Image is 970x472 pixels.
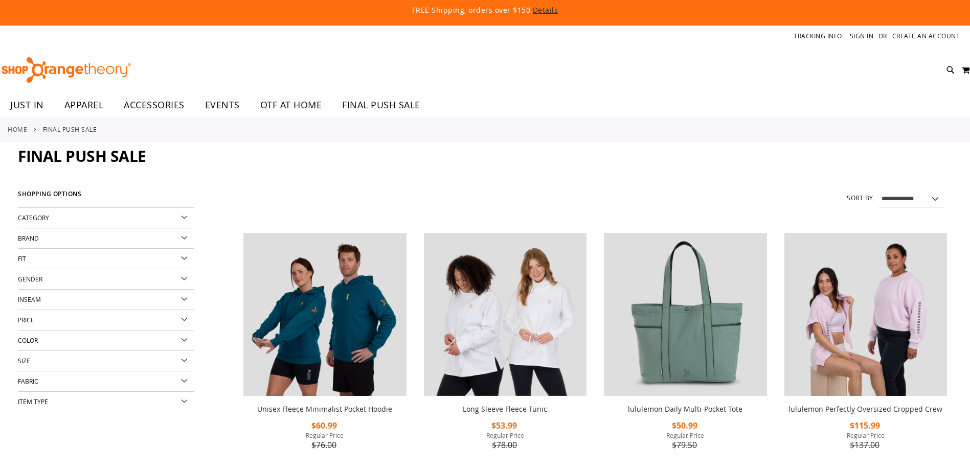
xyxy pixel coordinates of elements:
[18,146,146,167] span: FINAL PUSH SALE
[491,420,518,431] span: $53.99
[114,93,195,117] a: ACCESSORIES
[18,357,30,365] span: Size
[672,439,698,451] span: $79.50
[43,125,97,134] strong: FINAL PUSH SALE
[18,290,194,310] div: Inseam
[784,233,947,397] a: lululemon Perfectly Oversized Cropped Crew
[257,404,392,414] a: Unisex Fleece Minimalist Pocket Hoodie
[18,228,194,249] div: Brand
[628,404,742,414] a: lululemon Daily Multi-Pocket Tote
[311,439,338,451] span: $76.00
[784,233,947,395] img: lululemon Perfectly Oversized Cropped Crew
[18,275,42,283] span: Gender
[243,431,406,439] span: Regular Price
[604,431,766,439] span: Regular Price
[18,234,39,242] span: Brand
[424,431,586,439] span: Regular Price
[794,32,842,40] a: Tracking Info
[18,392,194,412] div: Item Type
[195,93,250,117] a: EVENTS
[18,316,34,324] span: Price
[18,397,48,406] span: Item Type
[18,269,194,290] div: Gender
[424,233,586,397] a: Product image for Fleece Long Sleeve
[18,214,49,222] span: Category
[18,351,194,371] div: Size
[18,208,194,228] div: Category
[243,233,406,395] img: Unisex Fleece Minimalist Pocket Hoodie
[178,5,792,15] p: FREE Shipping, orders over $150.
[18,186,194,208] strong: Shopping Options
[250,93,332,117] a: OTF AT HOME
[18,254,26,263] span: Fit
[8,125,27,134] a: Home
[18,249,194,269] div: Fit
[18,331,194,351] div: Color
[311,420,339,431] span: $60.99
[332,93,431,116] a: FINAL PUSH SALE
[342,93,420,116] span: FINAL PUSH SALE
[604,233,766,395] img: lululemon Daily Multi-Pocket Tote
[463,404,547,414] a: Long Sleeve Fleece Tunic
[260,93,322,116] span: OTF AT HOME
[64,93,104,116] span: APPAREL
[672,420,699,431] span: $50.99
[18,377,38,385] span: Fabric
[243,233,406,397] a: Unisex Fleece Minimalist Pocket Hoodie
[604,233,766,397] a: lululemon Daily Multi-Pocket Tote
[850,420,882,431] span: $115.99
[850,32,874,40] a: Sign In
[424,233,586,395] img: Product image for Fleece Long Sleeve
[18,295,41,303] span: Inseam
[847,194,873,202] label: Sort By
[788,404,942,414] a: lululemon Perfectly Oversized Cropped Crew
[18,336,38,344] span: Color
[124,93,185,116] span: ACCESSORIES
[850,439,881,451] span: $137.00
[18,310,194,331] div: Price
[54,93,114,117] a: APPAREL
[18,371,194,392] div: Fabric
[533,5,558,15] a: Details
[10,93,44,116] span: JUST IN
[784,431,947,439] span: Regular Price
[892,32,960,40] a: Create an Account
[492,439,518,451] span: $78.00
[205,93,240,116] span: EVENTS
